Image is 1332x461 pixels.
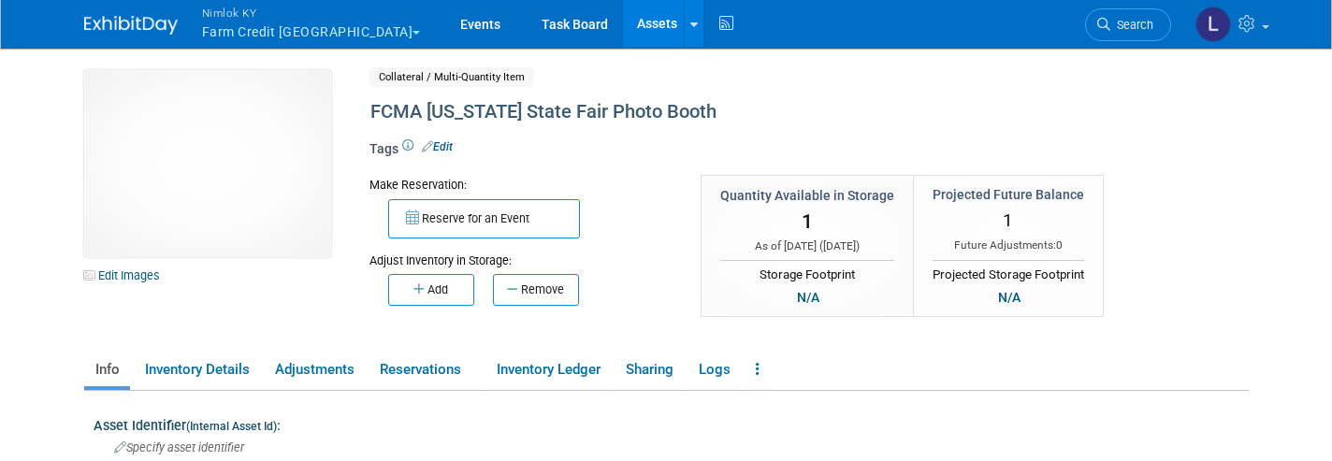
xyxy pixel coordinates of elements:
span: Nimlok KY [202,3,421,22]
a: Info [84,353,130,386]
span: Search [1110,18,1153,32]
img: ExhibitDay [84,16,178,35]
a: Sharing [615,353,684,386]
a: Edit [422,140,453,153]
span: [DATE] [823,239,856,252]
div: Storage Footprint [720,260,894,284]
img: View Asset Images [84,70,331,257]
button: Add [388,274,474,306]
a: Inventory Ledger [485,353,611,386]
div: As of [DATE] ( ) [720,238,894,254]
img: Luc Schaefer [1195,7,1231,42]
div: Projected Future Balance [933,185,1084,204]
span: 0 [1056,238,1063,252]
a: Inventory Details [134,353,260,386]
a: Edit Images [84,264,167,287]
div: Adjust Inventory in Storage: [369,238,673,269]
span: Specify asset identifier [114,440,244,454]
div: Projected Storage Footprint [933,260,1084,284]
a: Reservations [369,353,482,386]
div: FCMA [US_STATE] State Fair Photo Booth [364,95,1137,129]
div: N/A [791,287,825,308]
a: Search [1085,8,1171,41]
div: N/A [992,287,1026,308]
a: Logs [688,353,741,386]
span: 1 [802,210,813,233]
div: Asset Identifier : [94,411,1263,435]
div: Quantity Available in Storage [720,186,894,205]
div: Future Adjustments: [933,238,1084,253]
span: Collateral / Multi-Quantity Item [369,67,534,87]
span: 1 [1003,209,1013,231]
div: Make Reservation: [369,175,673,194]
a: Adjustments [264,353,365,386]
div: Tags [369,139,1137,171]
button: Remove [493,274,579,306]
small: (Internal Asset Id) [186,420,277,433]
button: Reserve for an Event [388,199,580,238]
